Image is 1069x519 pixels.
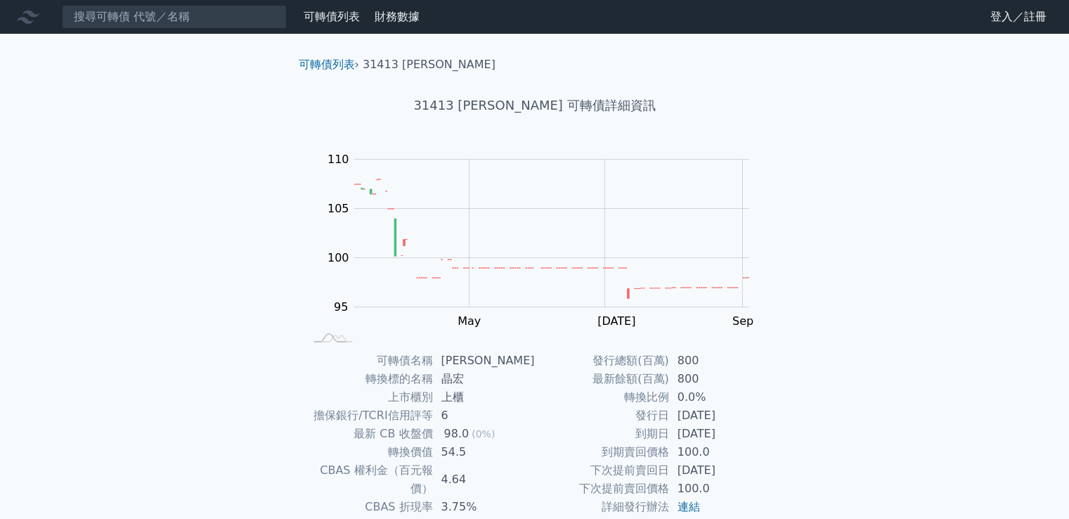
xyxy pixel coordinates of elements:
td: 下次提前賣回價格 [535,480,669,498]
span: (0%) [472,428,495,440]
td: 擔保銀行/TCRI信用評等 [304,406,433,425]
g: Chart [320,153,770,328]
td: 最新 CB 收盤價 [304,425,433,443]
a: 可轉債列表 [299,58,355,71]
td: 轉換價值 [304,443,433,461]
td: 最新餘額(百萬) [535,370,669,388]
td: 800 [669,352,765,370]
td: [DATE] [669,461,765,480]
li: 31413 [PERSON_NAME] [363,56,495,73]
td: 100.0 [669,443,765,461]
tspan: 110 [328,153,349,166]
td: 800 [669,370,765,388]
input: 搜尋可轉債 代號／名稱 [62,5,287,29]
tspan: 100 [328,251,349,264]
td: 3.75% [433,498,535,516]
td: 到期賣回價格 [535,443,669,461]
li: › [299,56,359,73]
td: CBAS 權利金（百元報價） [304,461,433,498]
tspan: [DATE] [597,314,635,328]
td: 可轉債名稱 [304,352,433,370]
tspan: 105 [328,202,349,215]
td: 54.5 [433,443,535,461]
tspan: Sep [732,314,753,328]
tspan: 95 [334,300,348,314]
td: 上櫃 [433,388,535,406]
a: 可轉債列表 [304,10,360,23]
td: 詳細發行辦法 [535,498,669,516]
td: 0.0% [669,388,765,406]
td: 4.64 [433,461,535,498]
td: 發行日 [535,406,669,425]
td: 下次提前賣回日 [535,461,669,480]
a: 連結 [678,500,700,513]
td: 6 [433,406,535,425]
a: 財務數據 [375,10,420,23]
tspan: May [458,314,481,328]
h1: 31413 [PERSON_NAME] 可轉債詳細資訊 [287,96,782,115]
td: [DATE] [669,425,765,443]
td: 上市櫃別 [304,388,433,406]
td: CBAS 折現率 [304,498,433,516]
td: 轉換比例 [535,388,669,406]
td: [PERSON_NAME] [433,352,535,370]
td: [DATE] [669,406,765,425]
div: 98.0 [441,425,472,443]
td: 轉換標的名稱 [304,370,433,388]
td: 發行總額(百萬) [535,352,669,370]
td: 100.0 [669,480,765,498]
a: 登入／註冊 [979,6,1058,28]
td: 到期日 [535,425,669,443]
td: 晶宏 [433,370,535,388]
